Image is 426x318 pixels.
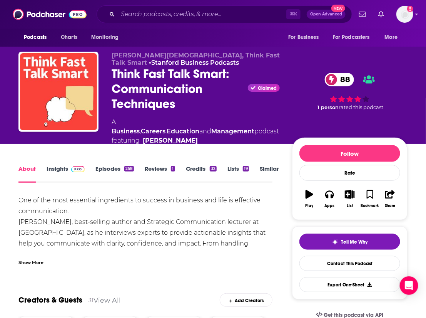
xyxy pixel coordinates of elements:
button: List [340,185,360,213]
div: 32 [210,166,217,172]
a: Education [167,128,199,135]
span: New [331,5,345,12]
span: featuring [112,136,280,145]
a: Contact This Podcast [299,256,400,271]
img: Podchaser - Follow, Share and Rate Podcasts [13,7,87,22]
button: open menu [86,30,129,45]
button: Apps [319,185,339,213]
div: 258 [124,166,134,172]
span: Tell Me Why [341,239,368,245]
span: For Business [288,32,319,43]
div: Rate [299,165,400,181]
span: Logged in as ereardon [396,6,413,23]
div: Open Intercom Messenger [400,276,418,295]
a: View All [94,296,121,304]
span: Podcasts [24,32,47,43]
div: 31 [89,297,94,304]
input: Search podcasts, credits, & more... [118,8,286,20]
button: open menu [283,30,328,45]
a: Similar [260,165,279,183]
button: Bookmark [360,185,380,213]
span: For Podcasters [333,32,370,43]
a: Episodes258 [95,165,134,183]
a: Matt Abrahams [143,136,198,145]
button: open menu [379,30,408,45]
a: Reviews1 [145,165,175,183]
button: Share [380,185,400,213]
span: rated this podcast [339,104,383,110]
div: Search podcasts, credits, & more... [97,5,352,23]
a: InsightsPodchaser Pro [47,165,85,183]
span: Monitoring [91,32,119,43]
div: Play [306,204,314,208]
button: Follow [299,145,400,162]
div: Add Creators [220,293,272,307]
a: 88 [325,73,354,86]
span: Claimed [258,86,277,90]
div: 19 [243,166,249,172]
button: Export One-Sheet [299,277,400,292]
button: Play [299,185,319,213]
span: • [149,59,239,66]
span: , [165,128,167,135]
a: About [18,165,36,183]
div: List [347,204,353,208]
span: Charts [61,32,77,43]
img: Think Fast Talk Smart: Communication Techniques [20,53,97,130]
div: Bookmark [361,204,379,208]
svg: Add a profile image [407,6,413,12]
a: Lists19 [227,165,249,183]
button: open menu [328,30,381,45]
span: 88 [332,73,354,86]
div: Apps [325,204,335,208]
a: Business [112,128,140,135]
img: Podchaser Pro [71,166,85,172]
a: Show notifications dropdown [375,8,387,21]
span: Open Advanced [310,12,342,16]
img: tell me why sparkle [332,239,338,245]
span: and [199,128,211,135]
a: Management [211,128,254,135]
div: A podcast [112,118,280,145]
a: Show notifications dropdown [356,8,369,21]
a: Credits32 [186,165,217,183]
a: Careers [141,128,165,135]
button: open menu [18,30,57,45]
button: tell me why sparkleTell Me Why [299,234,400,250]
button: Show profile menu [396,6,413,23]
span: ⌘ K [286,9,301,19]
img: User Profile [396,6,413,23]
span: 1 person [317,104,339,110]
a: Charts [56,30,82,45]
a: Stanford Business Podcasts [151,59,239,66]
span: More [385,32,398,43]
div: 1 [171,166,175,172]
span: [PERSON_NAME][DEMOGRAPHIC_DATA], Think Fast Talk Smart [112,52,280,66]
div: 88 1 personrated this podcast [292,52,408,131]
span: , [140,128,141,135]
a: Creators & Guests [18,295,82,305]
button: Open AdvancedNew [307,10,346,19]
div: Share [385,204,395,208]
